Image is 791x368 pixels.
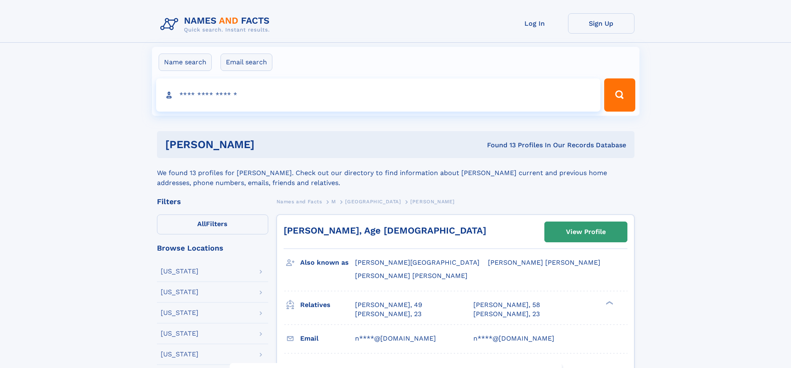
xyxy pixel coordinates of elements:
[604,78,635,112] button: Search Button
[300,256,355,270] h3: Also known as
[161,351,198,358] div: [US_STATE]
[331,199,336,205] span: M
[165,139,371,150] h1: [PERSON_NAME]
[604,300,614,305] div: ❯
[277,196,322,207] a: Names and Facts
[157,158,634,188] div: We found 13 profiles for [PERSON_NAME]. Check out our directory to find information about [PERSON...
[331,196,336,207] a: M
[371,141,626,150] div: Found 13 Profiles In Our Records Database
[355,272,468,280] span: [PERSON_NAME] [PERSON_NAME]
[284,225,486,236] a: [PERSON_NAME], Age [DEMOGRAPHIC_DATA]
[157,198,268,205] div: Filters
[355,300,422,310] a: [PERSON_NAME], 49
[410,199,455,205] span: [PERSON_NAME]
[355,258,480,266] span: [PERSON_NAME][GEOGRAPHIC_DATA]
[502,13,568,34] a: Log In
[157,214,268,234] label: Filters
[345,196,401,207] a: [GEOGRAPHIC_DATA]
[159,54,212,71] label: Name search
[473,310,540,319] a: [PERSON_NAME], 23
[161,310,198,316] div: [US_STATE]
[156,78,601,112] input: search input
[488,258,600,266] span: [PERSON_NAME] [PERSON_NAME]
[345,199,401,205] span: [GEOGRAPHIC_DATA]
[220,54,272,71] label: Email search
[566,222,606,241] div: View Profile
[157,13,277,36] img: Logo Names and Facts
[161,268,198,275] div: [US_STATE]
[473,300,540,310] a: [PERSON_NAME], 58
[157,244,268,252] div: Browse Locations
[300,331,355,346] h3: Email
[161,330,198,337] div: [US_STATE]
[355,310,421,319] a: [PERSON_NAME], 23
[568,13,634,34] a: Sign Up
[197,220,206,228] span: All
[545,222,627,242] a: View Profile
[300,298,355,312] h3: Relatives
[161,289,198,295] div: [US_STATE]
